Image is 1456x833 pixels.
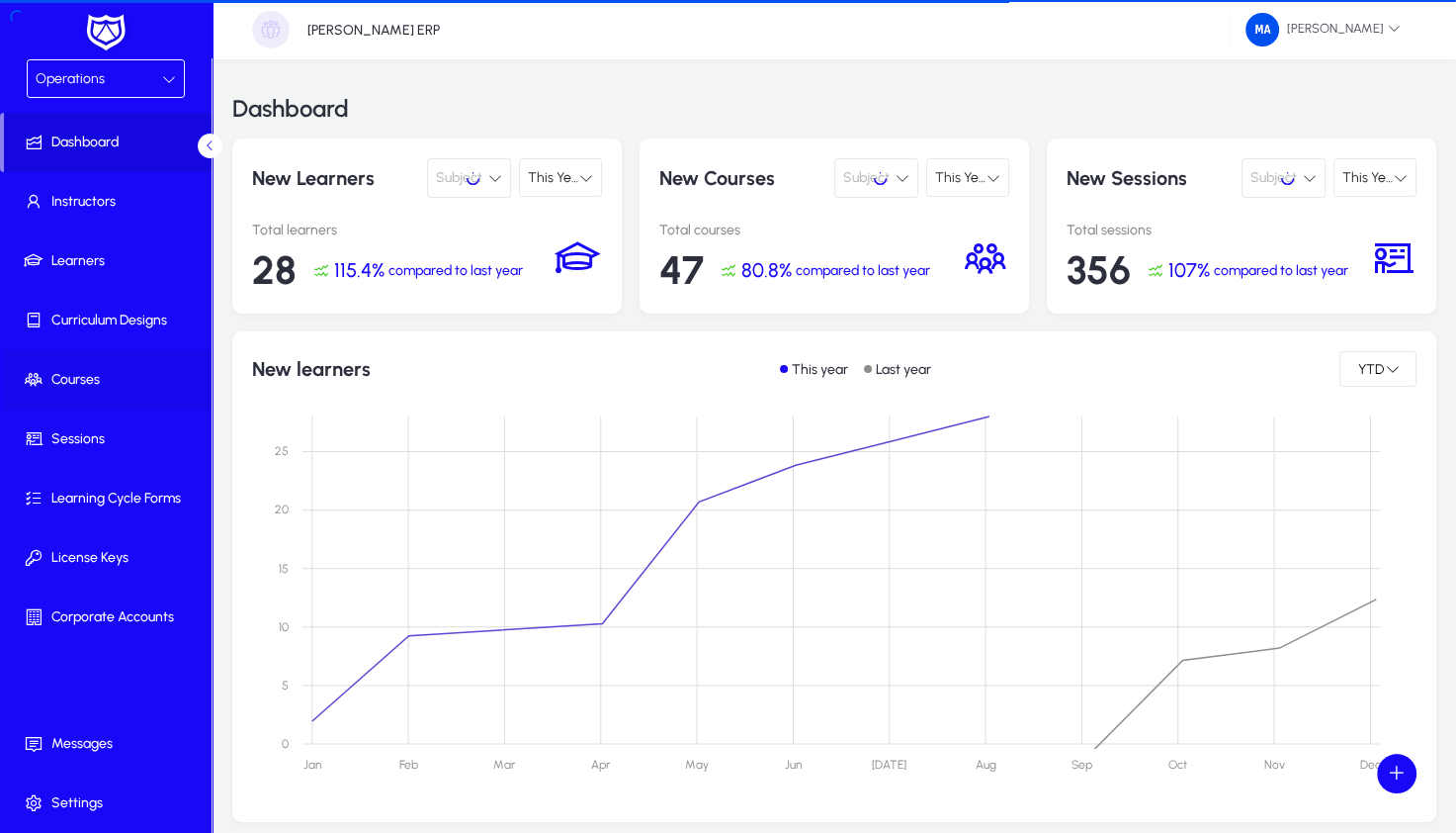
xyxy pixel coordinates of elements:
[4,231,215,291] a: Learners
[252,222,555,238] p: Total learners
[1339,351,1416,387] button: YTD
[4,350,215,410] a: Courses
[685,758,709,772] text: May
[232,97,349,121] h3: Dashboard
[1067,246,1131,294] span: 356
[1356,361,1386,378] span: YTD
[528,169,584,186] span: This Year
[659,158,826,198] p: New Courses
[1230,12,1416,47] button: [PERSON_NAME]
[252,246,297,294] span: 28
[4,528,215,588] a: License Keys
[436,158,482,198] span: Subject
[843,158,890,198] span: Subject
[1071,758,1092,772] text: Sep
[307,22,440,39] p: [PERSON_NAME] ERP
[282,737,289,751] text: 0
[935,169,991,186] span: This Year
[4,714,215,774] a: Messages
[493,758,516,772] text: Mar
[81,12,130,53] img: white-logo.png
[252,357,371,381] h1: New learners
[4,793,215,813] span: Settings
[303,758,321,772] text: Jan
[4,607,215,627] span: Corporate Accounts
[876,361,931,378] p: Last year
[282,679,289,693] text: 5
[4,548,215,568] span: License Keys
[275,503,289,516] text: 20
[1168,758,1187,772] text: Oct
[4,774,215,833] a: Settings
[4,410,215,469] a: Sessions
[591,758,611,772] text: Apr
[4,429,215,449] span: Sessions
[1214,262,1348,279] span: compared to last year
[975,758,995,772] text: Aug
[4,588,215,647] a: Corporate Accounts
[792,361,848,378] p: This year
[279,620,289,634] text: 10
[388,262,523,279] span: compared to last year
[36,70,105,87] span: Operations
[1067,222,1369,238] p: Total sessions
[279,562,289,576] text: 15
[1245,13,1401,46] span: [PERSON_NAME]
[4,370,215,390] span: Courses
[741,258,792,282] span: 80.8%
[1342,169,1399,186] span: This Year
[1168,258,1210,282] span: 107%
[4,734,215,754] span: Messages
[1263,758,1284,772] text: Nov
[4,291,215,350] a: Curriculum Designs
[4,311,215,330] span: Curriculum Designs
[659,222,962,238] p: Total courses
[659,246,704,294] span: 47
[796,262,930,279] span: compared to last year
[1245,13,1279,46] img: 34.png
[4,469,215,528] a: Learning Cycle Forms
[252,158,419,198] p: New Learners
[4,192,215,212] span: Instructors
[4,133,212,152] span: Dashboard
[1067,158,1234,198] p: New Sessions
[275,444,289,458] text: 25
[1360,758,1381,772] text: Dec
[4,251,215,271] span: Learners
[4,489,215,509] span: Learning Cycle Forms
[252,11,290,48] img: organization-placeholder.png
[1250,158,1297,198] span: Subject
[872,758,906,772] text: [DATE]
[785,758,802,772] text: Jun
[334,258,385,282] span: 115.4%
[399,758,418,772] text: Feb
[4,172,215,231] a: Instructors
